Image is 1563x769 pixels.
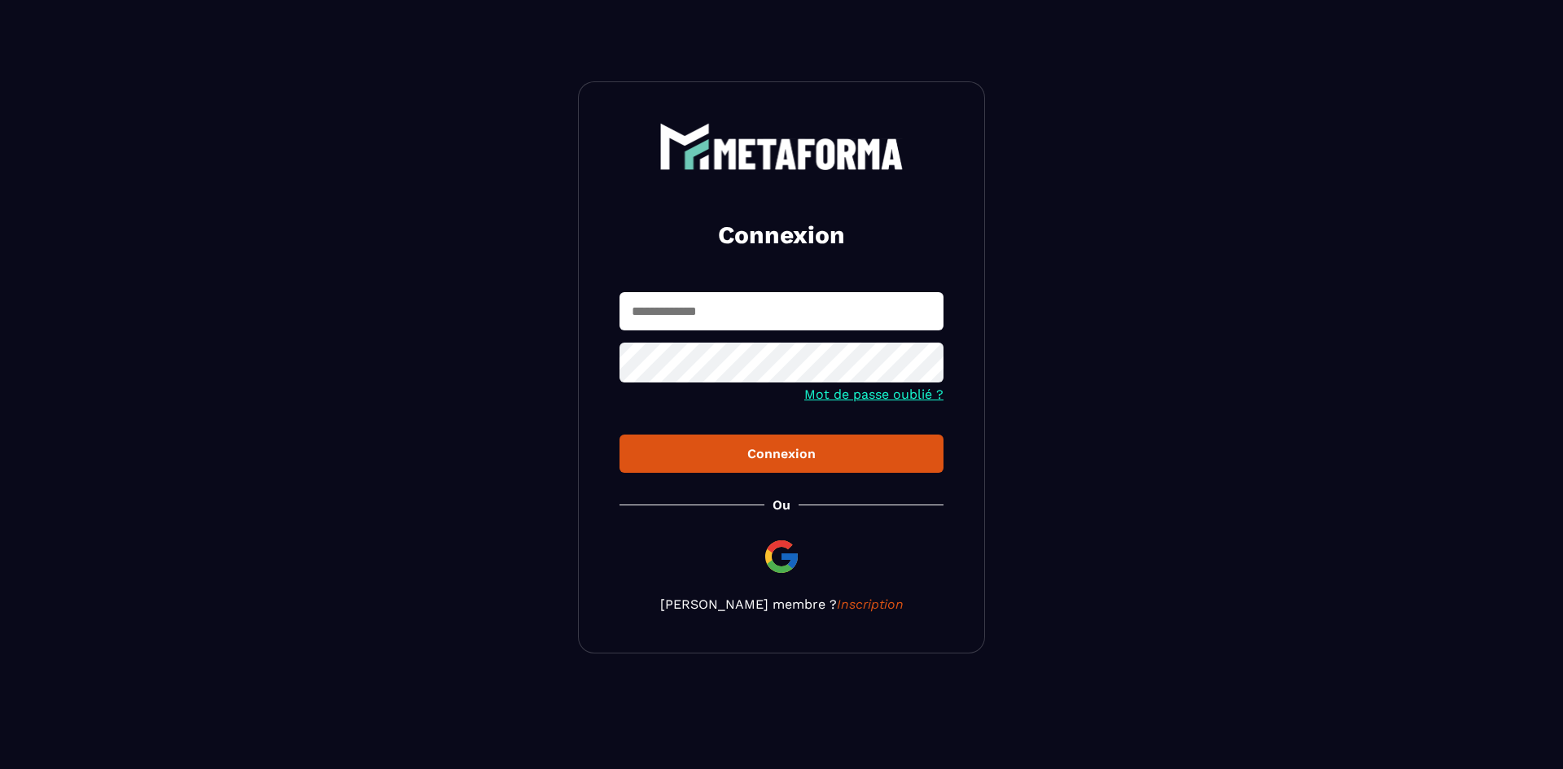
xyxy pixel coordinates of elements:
[659,123,904,170] img: logo
[804,387,943,402] a: Mot de passe oublié ?
[837,596,904,612] a: Inscription
[620,596,943,612] p: [PERSON_NAME] membre ?
[620,435,943,473] button: Connexion
[620,123,943,170] a: logo
[633,446,930,461] div: Connexion
[639,219,924,251] h2: Connexion
[773,497,790,513] p: Ou
[762,537,801,576] img: google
